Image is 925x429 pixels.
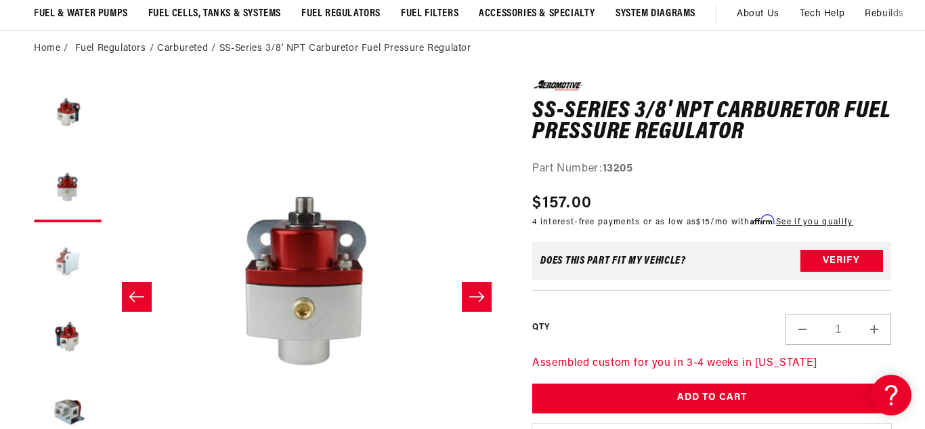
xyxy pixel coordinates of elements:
button: Verify [800,250,883,272]
span: Accessories & Specialty [479,7,595,21]
span: About Us [737,9,779,19]
p: Assembled custom for you in 3-4 weeks in [US_STATE] [532,355,891,373]
div: Does This part fit My vehicle? [540,256,686,266]
button: Load image 4 in gallery view [34,304,102,371]
span: Fuel & Water Pumps [34,7,128,21]
button: Load image 2 in gallery view [34,155,102,222]
li: Carbureted [157,41,219,56]
span: $15 [696,218,710,226]
div: Part Number: [532,161,891,178]
span: System Diagrams [616,7,695,21]
button: Load image 3 in gallery view [34,229,102,297]
a: See if you qualify - Learn more about Affirm Financing (opens in modal) [776,218,853,226]
span: $157.00 [532,191,592,216]
span: Fuel Filters [401,7,458,21]
h1: SS-Series 3/8' NPT Carburetor Fuel Pressure Regulator [532,101,891,144]
span: Fuel Regulators [301,7,381,21]
button: Load image 1 in gallery view [34,80,102,148]
strong: 13205 [603,163,633,174]
button: Add to Cart [532,384,891,414]
li: SS-Series 3/8' NPT Carburetor Fuel Pressure Regulator [219,41,471,56]
a: Home [34,41,60,56]
nav: breadcrumbs [34,41,891,56]
label: QTY [532,322,549,333]
li: Fuel Regulators [75,41,158,56]
button: Slide right [462,282,492,312]
p: 4 interest-free payments or as low as /mo with . [532,216,853,228]
span: Affirm [750,215,774,225]
button: Slide left [122,282,152,312]
span: Tech Help [800,7,844,22]
span: Fuel Cells, Tanks & Systems [148,7,281,21]
span: Rebuilds [865,7,904,22]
